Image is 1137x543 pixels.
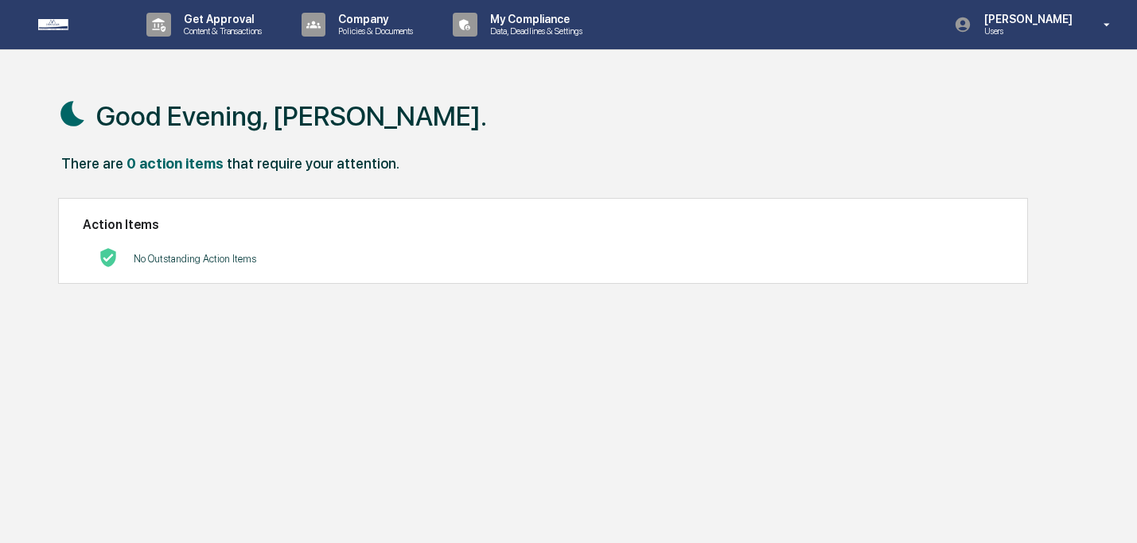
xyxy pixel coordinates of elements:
[972,13,1081,25] p: [PERSON_NAME]
[325,25,421,37] p: Policies & Documents
[38,19,115,30] img: logo
[127,155,224,172] div: 0 action items
[227,155,399,172] div: that require your attention.
[96,100,487,132] h1: Good Evening, [PERSON_NAME].
[171,25,270,37] p: Content & Transactions
[325,13,421,25] p: Company
[134,253,256,265] p: No Outstanding Action Items
[83,217,1003,232] h2: Action Items
[972,25,1081,37] p: Users
[61,155,123,172] div: There are
[1086,491,1129,533] iframe: Open customer support
[171,13,270,25] p: Get Approval
[477,13,590,25] p: My Compliance
[477,25,590,37] p: Data, Deadlines & Settings
[99,248,118,267] img: No Actions logo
